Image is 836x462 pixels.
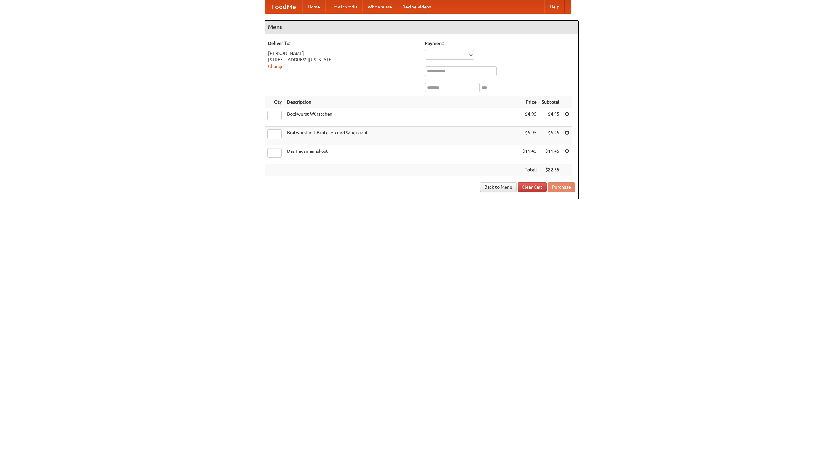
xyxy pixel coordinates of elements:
[268,56,418,63] div: [STREET_ADDRESS][US_STATE]
[520,108,539,127] td: $4.95
[520,145,539,164] td: $11.45
[520,96,539,108] th: Price
[518,182,547,192] a: Clear Cart
[284,127,520,145] td: Bratwurst mit Brötchen und Sauerkraut
[284,96,520,108] th: Description
[544,0,565,13] a: Help
[539,164,562,176] th: $22.35
[480,182,517,192] a: Back to Menu
[265,96,284,108] th: Qty
[362,0,397,13] a: Who we are
[284,145,520,164] td: Das Hausmannskost
[425,40,575,47] h5: Payment:
[539,127,562,145] td: $5.95
[397,0,436,13] a: Recipe videos
[548,182,575,192] button: Purchase
[268,50,418,56] div: [PERSON_NAME]
[520,127,539,145] td: $5.95
[268,40,418,47] h5: Deliver To:
[284,108,520,127] td: Bockwurst Würstchen
[265,21,578,34] h4: Menu
[539,108,562,127] td: $4.95
[268,64,284,69] a: Change
[539,145,562,164] td: $11.45
[265,0,302,13] a: FoodMe
[302,0,325,13] a: Home
[325,0,362,13] a: How it works
[539,96,562,108] th: Subtotal
[520,164,539,176] th: Total:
